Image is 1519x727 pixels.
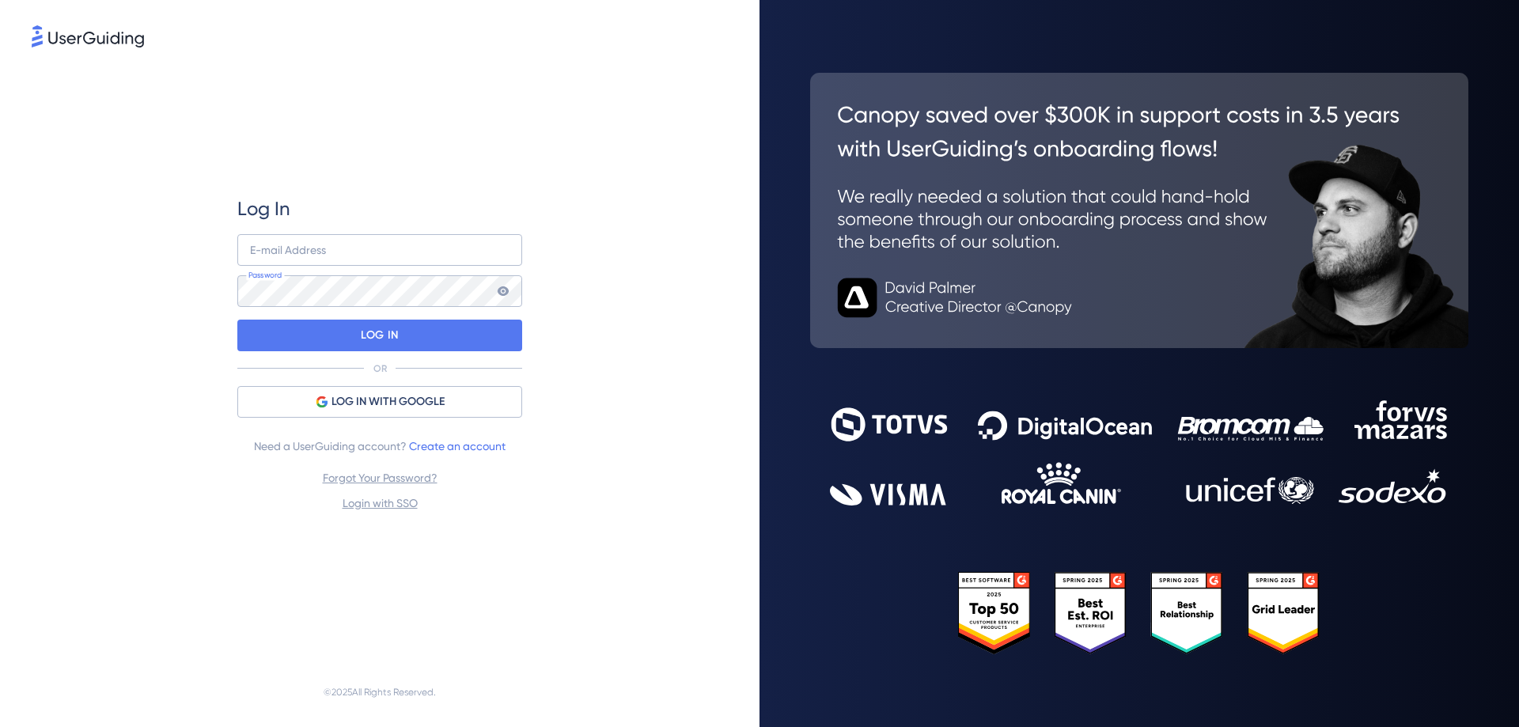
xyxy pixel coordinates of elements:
img: 8faab4ba6bc7696a72372aa768b0286c.svg [32,25,144,47]
img: 26c0aa7c25a843aed4baddd2b5e0fa68.svg [810,73,1468,348]
span: © 2025 All Rights Reserved. [324,683,436,702]
a: Forgot Your Password? [323,471,438,484]
span: Log In [237,196,290,222]
p: OR [373,362,387,375]
input: example@company.com [237,234,522,266]
span: Need a UserGuiding account? [254,437,506,456]
span: LOG IN WITH GOOGLE [331,392,445,411]
img: 9302ce2ac39453076f5bc0f2f2ca889b.svg [830,400,1449,505]
a: Login with SSO [343,497,418,509]
a: Create an account [409,440,506,452]
p: LOG IN [361,323,398,348]
img: 25303e33045975176eb484905ab012ff.svg [958,572,1320,655]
